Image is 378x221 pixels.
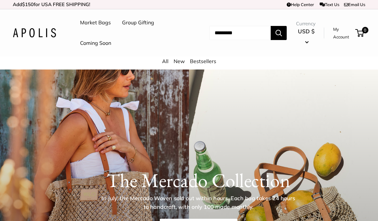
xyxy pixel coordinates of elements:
a: All [162,58,168,64]
a: Market Bags [80,18,111,28]
p: In July, the Mercado Woven sold out within hours. Each bag takes 24 hours to handcraft, with only... [100,194,298,211]
a: My Account [333,25,353,41]
a: 0 [356,29,364,37]
span: Currency [296,19,316,28]
span: USD $ [298,28,315,35]
a: Text Us [320,2,339,7]
span: $150 [22,1,34,7]
a: New [174,58,185,64]
a: Coming Soon [80,38,111,48]
a: Bestsellers [190,58,216,64]
button: Search [271,26,287,40]
a: Help Center [287,2,314,7]
a: Email Us [344,2,365,7]
img: Apolis [13,28,56,37]
span: 0 [362,27,368,33]
a: Group Gifting [122,18,154,28]
button: USD $ [296,26,316,47]
h1: The Mercado Collection [31,169,366,192]
input: Search... [210,26,271,40]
